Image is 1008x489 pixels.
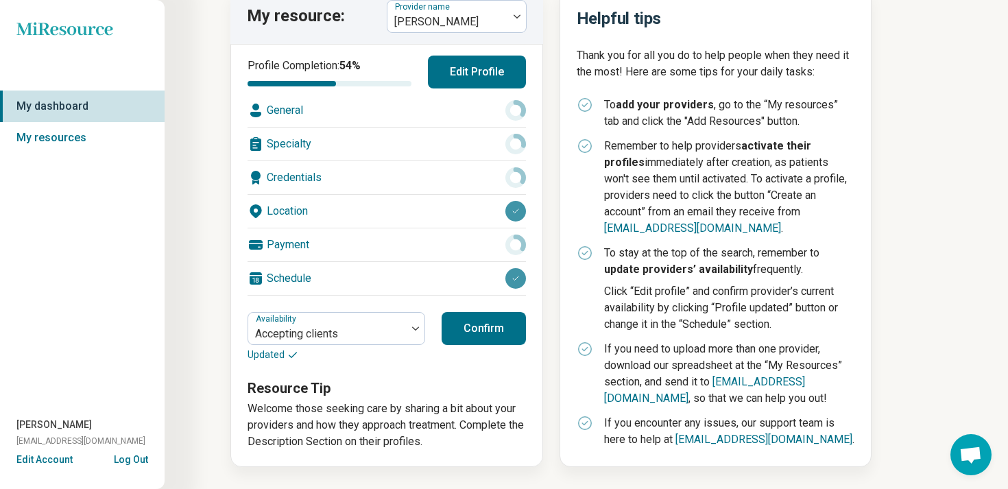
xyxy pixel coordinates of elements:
[604,245,855,278] p: To stay at the top of the search, remember to frequently.
[248,94,526,127] div: General
[442,312,526,345] button: Confirm
[248,401,526,450] p: Welcome those seeking care by sharing a bit about your providers and how they approach treatment....
[16,453,73,467] button: Edit Account
[675,433,852,446] a: [EMAIL_ADDRESS][DOMAIN_NAME]
[604,415,855,448] p: If you encounter any issues, our support team is here to help at .
[248,128,526,160] div: Specialty
[577,47,855,80] p: Thank you for all you do to help people when they need it the most! Here are some tips for your d...
[248,58,411,86] div: Profile Completion:
[114,453,148,464] button: Log Out
[16,418,92,432] span: [PERSON_NAME]
[428,56,526,88] button: Edit Profile
[248,228,526,261] div: Payment
[248,348,425,362] p: Updated
[950,434,992,475] div: Open chat
[577,6,855,31] h2: Helpful tips
[248,379,526,398] h3: Resource Tip
[604,263,753,276] strong: update providers’ availability
[16,435,145,447] span: [EMAIL_ADDRESS][DOMAIN_NAME]
[247,5,345,28] p: My resource:
[248,195,526,228] div: Location
[248,161,526,194] div: Credentials
[604,222,781,235] a: [EMAIL_ADDRESS][DOMAIN_NAME]
[604,283,855,333] p: Click “Edit profile” and confirm provider’s current availability by clicking “Profile updated” bu...
[616,98,714,111] strong: add your providers
[248,262,526,295] div: Schedule
[339,59,361,72] span: 54 %
[604,341,855,407] p: If you need to upload more than one provider, download our spreadsheet at the “My Resources” sect...
[604,138,855,237] p: Remember to help providers immediately after creation, as patients won't see them until activated...
[604,97,855,130] p: To , go to the “My resources” tab and click the "Add Resources" button.
[256,314,299,324] label: Availability
[395,2,453,12] label: Provider name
